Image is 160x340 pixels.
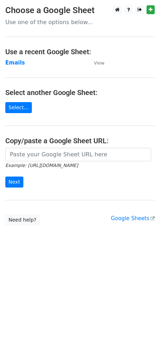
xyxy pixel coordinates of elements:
small: View [94,60,104,66]
input: Next [5,177,23,188]
h3: Choose a Google Sheet [5,5,155,16]
a: Select... [5,102,32,113]
a: Google Sheets [111,215,155,222]
p: Use one of the options below... [5,18,155,26]
input: Paste your Google Sheet URL here [5,148,151,161]
a: Need help? [5,214,40,225]
a: View [87,60,104,66]
h4: Select another Google Sheet: [5,88,155,97]
small: Example: [URL][DOMAIN_NAME] [5,163,78,168]
a: Emails [5,60,25,66]
h4: Use a recent Google Sheet: [5,48,155,56]
h4: Copy/paste a Google Sheet URL: [5,136,155,145]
